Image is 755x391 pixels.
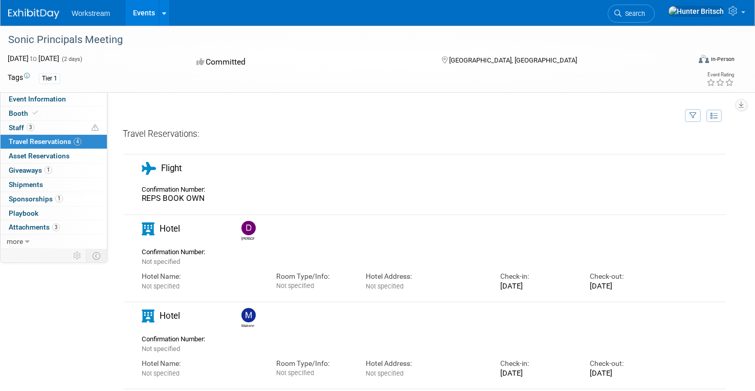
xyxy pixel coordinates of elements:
[590,368,664,378] div: [DATE]
[142,222,154,235] i: Hotel
[9,209,38,217] span: Playbook
[1,163,107,177] a: Giveaways1
[72,9,110,17] span: Workstream
[9,124,34,132] span: Staff
[5,31,673,49] div: Sonic Principals Meeting
[123,128,727,144] div: Travel Reservations:
[626,53,735,69] div: Event Format
[8,54,59,63] span: [DATE] [DATE]
[27,124,34,131] span: 3
[608,5,655,23] a: Search
[500,359,574,368] div: Check-in:
[45,166,52,174] span: 1
[55,195,63,202] span: 1
[9,95,66,103] span: Event Information
[8,9,59,19] img: ExhibitDay
[706,72,734,77] div: Event Rating
[160,311,180,321] span: Hotel
[1,220,107,234] a: Attachments3
[366,359,485,368] div: Hotel Address:
[86,249,107,262] td: Toggle Event Tabs
[699,55,709,63] img: Format-Inperson.png
[9,195,63,203] span: Sponsorships
[1,178,107,192] a: Shipments
[1,149,107,163] a: Asset Reservations
[142,258,180,265] span: Not specified
[241,235,254,241] div: Dwight Smith
[500,272,574,281] div: Check-in:
[590,281,664,291] div: [DATE]
[29,54,38,63] span: to
[69,249,86,262] td: Personalize Event Tab Strip
[500,368,574,378] div: [DATE]
[241,308,256,322] img: Makenna Clark
[9,152,70,160] span: Asset Reservations
[276,359,350,368] div: Room Type/Info:
[366,282,404,290] span: Not specified
[142,194,205,203] span: REPS BOOK OWN
[142,245,212,256] div: Confirmation Number:
[449,56,577,64] span: [GEOGRAPHIC_DATA], [GEOGRAPHIC_DATA]
[7,237,23,245] span: more
[160,223,180,234] span: Hotel
[52,223,60,231] span: 3
[1,235,107,249] a: more
[33,110,38,116] i: Booth reservation complete
[239,221,257,241] div: Dwight Smith
[366,369,404,377] span: Not specified
[1,135,107,149] a: Travel Reservations4
[92,124,99,133] span: Potential Scheduling Conflict -- at least one attendee is tagged in another overlapping event.
[1,121,107,135] a: Staff3
[9,166,52,174] span: Giveaways
[142,359,261,368] div: Hotel Name:
[9,137,81,146] span: Travel Reservations
[9,223,60,231] span: Attachments
[1,207,107,220] a: Playbook
[193,53,426,71] div: Committed
[142,182,212,194] div: Confirmation Number:
[690,113,697,119] i: Filter by Traveler
[1,192,107,206] a: Sponsorships1
[241,221,256,235] img: Dwight Smith
[142,162,156,175] i: Flight
[8,72,30,84] td: Tags
[239,308,257,328] div: Makenna Clark
[366,272,485,281] div: Hotel Address:
[621,10,645,17] span: Search
[9,109,40,117] span: Booth
[590,359,664,368] div: Check-out:
[142,369,180,377] span: Not specified
[142,310,154,322] i: Hotel
[590,272,664,281] div: Check-out:
[276,282,314,290] span: Not specified
[161,163,182,173] span: Flight
[276,369,314,377] span: Not specified
[241,322,254,328] div: Makenna Clark
[710,55,735,63] div: In-Person
[500,281,574,291] div: [DATE]
[74,138,81,146] span: 4
[1,92,107,106] a: Event Information
[9,180,43,189] span: Shipments
[61,56,82,63] span: (2 days)
[1,107,107,120] a: Booth
[142,332,212,343] div: Confirmation Number:
[276,272,350,281] div: Room Type/Info:
[142,282,180,290] span: Not specified
[668,6,724,17] img: Hunter Britsch
[142,345,180,353] span: Not specified
[39,73,60,84] div: Tier 1
[142,272,261,281] div: Hotel Name:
